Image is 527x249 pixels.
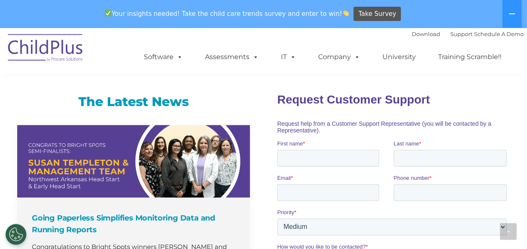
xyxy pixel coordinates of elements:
a: Software [135,49,191,65]
button: Cookies Settings [5,224,26,245]
span: Phone number [117,90,152,96]
a: Support [450,31,472,37]
span: Take Survey [358,7,396,21]
h4: Going Paperless Simplifies Monitoring Data and Running Reports [32,212,237,236]
span: Your insights needed! Take the child care trends survey and enter to win! [101,5,353,22]
a: Schedule A Demo [474,31,524,37]
a: University [374,49,424,65]
img: ChildPlus by Procare Solutions [4,28,88,70]
a: IT [273,49,304,65]
a: Download [412,31,440,37]
font: | [412,31,524,37]
h3: The Latest News [17,93,250,110]
img: ✅ [105,10,111,16]
span: Last name [117,55,142,62]
img: 👏 [343,10,349,16]
a: Take Survey [353,7,401,21]
a: Assessments [197,49,267,65]
a: Training Scramble!! [430,49,510,65]
a: Company [310,49,369,65]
